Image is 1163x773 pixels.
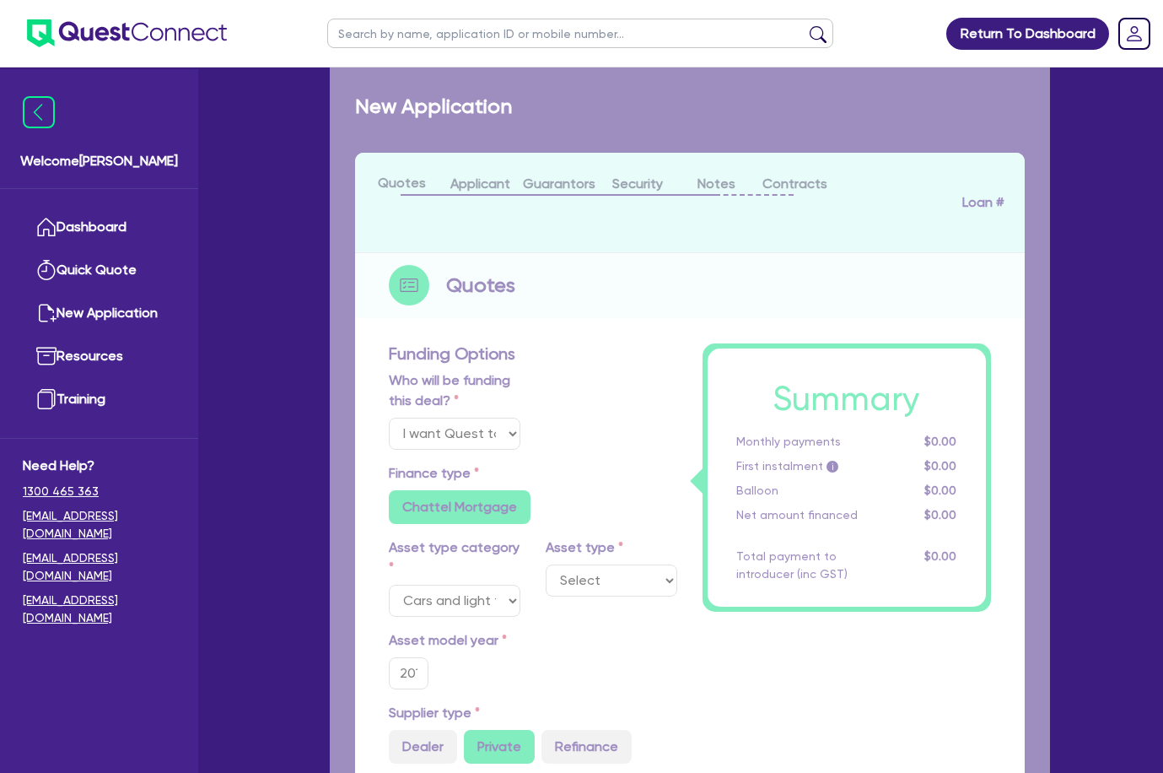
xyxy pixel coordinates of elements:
a: Quick Quote [23,249,175,292]
a: [EMAIL_ADDRESS][DOMAIN_NAME] [23,592,175,627]
img: resources [36,346,57,366]
a: New Application [23,292,175,335]
a: [EMAIL_ADDRESS][DOMAIN_NAME] [23,549,175,585]
img: quest-connect-logo-blue [27,19,227,47]
span: Need Help? [23,456,175,476]
a: Resources [23,335,175,378]
img: icon-menu-close [23,96,55,128]
a: Training [23,378,175,421]
a: Dropdown toggle [1112,12,1156,56]
input: Search by name, application ID or mobile number... [327,19,833,48]
a: Dashboard [23,206,175,249]
img: training [36,389,57,409]
img: quick-quote [36,260,57,280]
a: [EMAIL_ADDRESS][DOMAIN_NAME] [23,507,175,543]
tcxspan: Call 1300 465 363 via 3CX [23,484,99,498]
span: Welcome [PERSON_NAME] [20,151,178,171]
img: new-application [36,303,57,323]
a: Return To Dashboard [946,18,1109,50]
